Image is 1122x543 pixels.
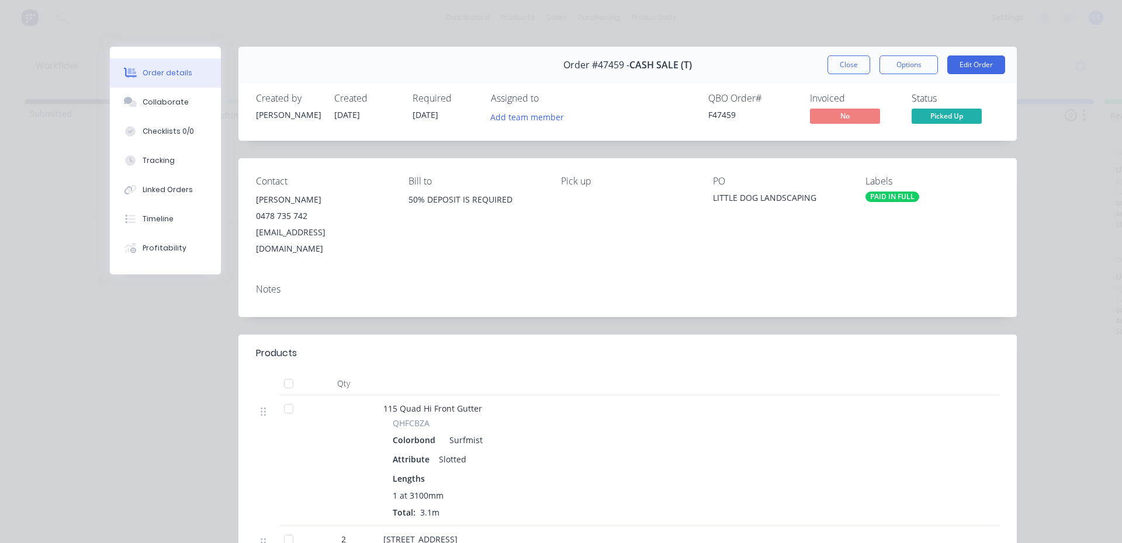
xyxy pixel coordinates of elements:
[110,146,221,175] button: Tracking
[415,507,444,518] span: 3.1m
[912,109,982,126] button: Picked Up
[110,117,221,146] button: Checklists 0/0
[256,284,999,295] div: Notes
[143,185,193,195] div: Linked Orders
[445,431,483,448] div: Surfmist
[143,155,175,166] div: Tracking
[561,176,695,187] div: Pick up
[143,68,192,78] div: Order details
[110,88,221,117] button: Collaborate
[143,97,189,107] div: Collaborate
[256,109,320,121] div: [PERSON_NAME]
[810,93,898,104] div: Invoiced
[865,176,999,187] div: Labels
[256,176,390,187] div: Contact
[879,55,938,74] button: Options
[256,224,390,257] div: [EMAIL_ADDRESS][DOMAIN_NAME]
[110,204,221,234] button: Timeline
[713,176,847,187] div: PO
[393,417,430,429] span: QHFCBZA
[383,403,482,414] span: 115 Quad Hi Front Gutter
[434,451,471,468] div: Slotted
[810,109,880,123] span: No
[256,93,320,104] div: Created by
[865,192,919,202] div: PAID IN FULL
[912,109,982,123] span: Picked Up
[393,431,440,448] div: Colorbond
[256,192,390,257] div: [PERSON_NAME]0478 735 742[EMAIL_ADDRESS][DOMAIN_NAME]
[708,93,796,104] div: QBO Order #
[708,109,796,121] div: F47459
[491,109,570,124] button: Add team member
[393,451,434,468] div: Attribute
[256,346,297,360] div: Products
[408,192,542,229] div: 50% DEPOSIT IS REQUIRED
[256,192,390,208] div: [PERSON_NAME]
[947,55,1005,74] button: Edit Order
[334,109,360,120] span: [DATE]
[143,126,194,137] div: Checklists 0/0
[110,58,221,88] button: Order details
[393,472,425,485] span: Lengths
[334,93,399,104] div: Created
[713,192,847,208] div: LITTLE DOG LANDSCAPING
[408,192,542,208] div: 50% DEPOSIT IS REQUIRED
[110,234,221,263] button: Profitability
[143,243,186,253] div: Profitability
[912,93,999,104] div: Status
[309,372,379,395] div: Qty
[491,93,608,104] div: Assigned to
[110,175,221,204] button: Linked Orders
[563,60,629,71] span: Order #47459 -
[393,507,415,518] span: Total:
[484,109,570,124] button: Add team member
[408,176,542,187] div: Bill to
[629,60,692,71] span: CASH SALE (T)
[256,208,390,224] div: 0478 735 742
[393,489,444,502] span: 1 at 3100mm
[143,214,174,224] div: Timeline
[413,109,438,120] span: [DATE]
[827,55,870,74] button: Close
[413,93,477,104] div: Required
